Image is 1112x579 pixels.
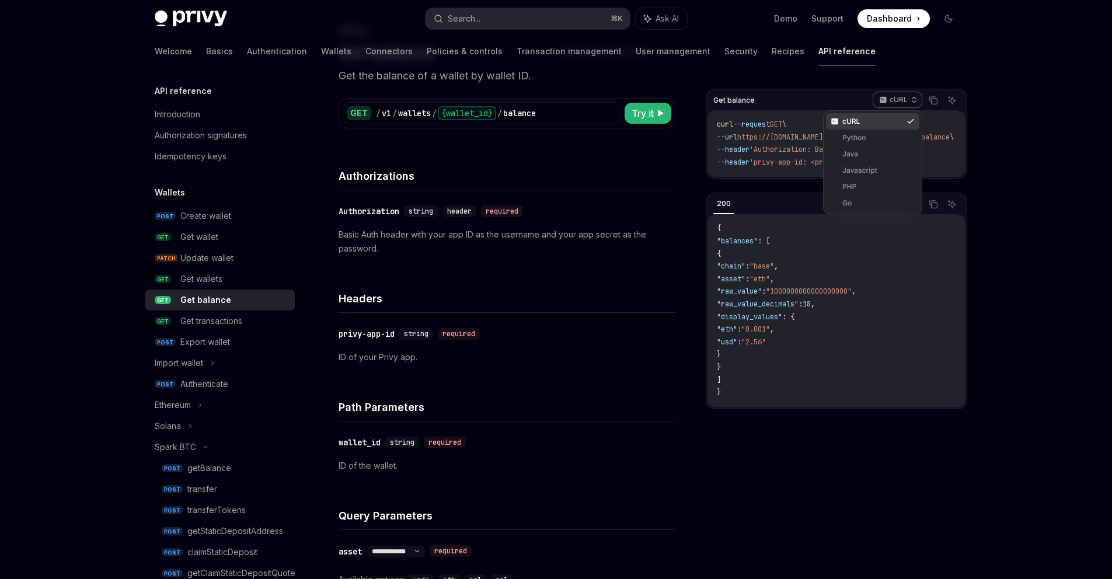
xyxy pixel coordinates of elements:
span: POST [162,506,183,515]
button: Try it [625,103,671,124]
p: Basic Auth header with your app ID as the username and your app secret as the password. [339,228,675,256]
a: POSTExport wallet [145,332,295,353]
span: POST [162,548,183,557]
div: Introduction [155,107,200,121]
div: required [430,545,472,557]
a: Welcome [155,37,192,65]
button: Copy the contents from the code block [926,93,941,108]
span: POST [162,485,183,494]
div: cURL [842,117,903,126]
span: } [717,362,721,372]
a: Authentication [247,37,307,65]
a: Wallets [321,37,351,65]
span: \ [950,132,954,142]
button: cURL [873,90,922,110]
span: : [ [758,236,770,246]
span: Ask AI [656,13,679,25]
button: Ask AI [636,8,687,29]
span: string [409,207,433,216]
a: Recipes [772,37,804,65]
div: required [481,205,523,217]
span: GET [155,317,171,326]
span: : [799,299,803,309]
span: GET [155,275,171,284]
span: --header [717,158,750,167]
p: cURL [890,95,908,104]
span: string [390,438,414,447]
div: asset [339,546,362,557]
span: header [447,207,472,216]
span: "eth" [750,274,770,284]
span: : [745,274,750,284]
div: / [432,107,437,119]
h4: Query Parameters [339,508,675,524]
div: Get transactions [180,314,242,328]
span: POST [155,338,176,347]
a: Authorization signatures [145,125,295,146]
div: getStaticDepositAddress [187,524,283,538]
span: string [404,329,428,339]
button: Ask AI [944,93,960,108]
div: Authenticate [180,377,228,391]
span: POST [162,569,183,578]
div: Update wallet [180,251,233,265]
span: --request [733,120,770,129]
div: required [424,437,466,448]
div: Idempotency keys [155,149,226,163]
span: https://[DOMAIN_NAME]/v1/wallets/{wallet_id}/balance [737,132,950,142]
span: GET [155,233,171,242]
div: PHP [842,182,903,191]
a: Basics [206,37,233,65]
span: "asset" [717,274,745,284]
p: Get the balance of a wallet by wallet ID. [339,68,675,84]
span: } [717,350,721,359]
span: 'Authorization: Basic <encoded-value>' [750,145,905,154]
a: User management [636,37,710,65]
div: {wallet_id} [438,106,496,120]
span: Dashboard [867,13,912,25]
span: --url [717,132,737,142]
a: POSTgetStaticDepositAddress [145,521,295,542]
span: { [717,224,721,233]
span: ⌘ K [611,14,623,23]
a: POSTCreate wallet [145,205,295,226]
a: POSTtransferTokens [145,500,295,521]
div: cURL [823,110,922,214]
a: API reference [818,37,876,65]
h4: Headers [339,291,675,306]
span: } [717,388,721,397]
div: Python [842,133,903,142]
span: "balances" [717,236,758,246]
a: Transaction management [517,37,622,65]
span: "eth" [717,325,737,334]
span: "chain" [717,261,745,271]
div: privy-app-id [339,328,395,340]
span: curl [717,120,733,129]
div: Import wallet [155,356,203,370]
div: Go [842,198,903,208]
div: Create wallet [180,209,231,223]
a: Introduction [145,104,295,125]
p: ID of the wallet. [339,459,675,473]
p: ID of your Privy app. [339,350,675,364]
div: Javascript [842,166,903,175]
span: , [770,325,774,334]
div: Get wallet [180,230,218,244]
span: , [774,261,778,271]
span: : [745,261,750,271]
a: GETGet transactions [145,311,295,332]
span: : [762,287,766,296]
span: \ [782,120,786,129]
span: Get balance [713,96,755,105]
span: POST [155,212,176,221]
div: Java [842,149,903,159]
span: : [737,325,741,334]
div: getBalance [187,461,231,475]
span: : { [782,312,794,322]
button: Search...⌘K [426,8,630,29]
div: Export wallet [180,335,230,349]
h4: Authorizations [339,168,675,184]
div: transferTokens [187,503,246,517]
a: GETGet wallets [145,268,295,289]
div: / [497,107,502,119]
